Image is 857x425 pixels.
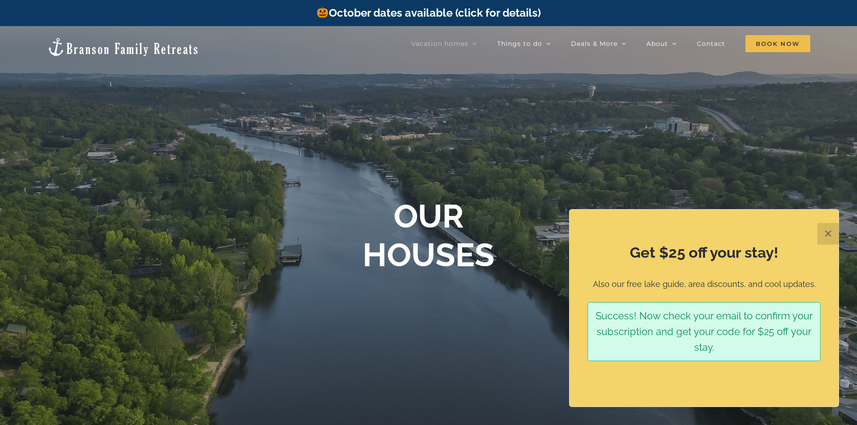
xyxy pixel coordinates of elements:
a: Deals & More [571,35,626,53]
a: Things to do [497,35,551,53]
img: 🎃 [317,7,328,18]
span: Deals & More [571,40,618,47]
p: ​ [588,372,821,382]
img: Branson Family Retreats Logo [47,37,199,57]
p: Also our free lake guide, area discounts, and cool updates. [588,278,821,291]
span: Things to do [497,40,542,47]
a: Vacation homes [411,35,477,53]
span: Vacation homes [411,40,468,47]
nav: Main Menu [411,35,810,53]
span: About [646,40,668,47]
a: About [646,35,677,53]
a: Contact [697,35,725,53]
a: October dates available (click for details) [316,6,540,19]
a: Book Now [745,35,810,53]
div: Success! Now check your email to confirm your subscription and get your code for $25 off your stay. [588,302,821,362]
h2: Get $25 off your stay! [588,242,821,263]
b: OUR HOUSES [363,197,494,274]
span: Book Now [745,35,810,52]
button: Close [817,223,839,245]
span: Contact [697,40,725,47]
